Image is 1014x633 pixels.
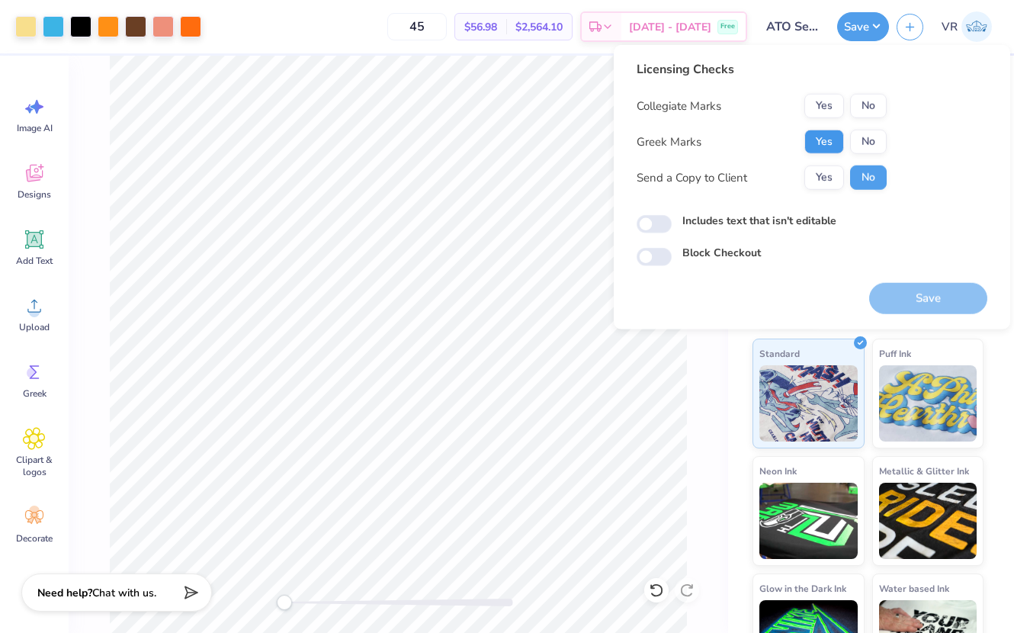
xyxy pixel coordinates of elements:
div: Greek Marks [637,133,701,151]
label: Includes text that isn't editable [682,213,836,229]
span: Upload [19,321,50,333]
button: Yes [804,94,844,118]
input: Untitled Design [755,11,829,42]
img: Standard [759,365,858,442]
img: Metallic & Glitter Ink [879,483,977,559]
span: Neon Ink [759,463,797,479]
span: Free [720,21,735,32]
div: Send a Copy to Client [637,169,747,187]
span: Metallic & Glitter Ink [879,463,969,479]
span: $2,564.10 [515,19,563,35]
span: Standard [759,345,800,361]
span: Glow in the Dark Ink [759,580,846,596]
strong: Need help? [37,586,92,600]
span: Decorate [16,532,53,545]
span: Water based Ink [879,580,949,596]
span: Image AI [17,122,53,134]
span: [DATE] - [DATE] [629,19,711,35]
button: Save [837,12,889,41]
label: Block Checkout [682,245,761,261]
img: Val Rhey Lodueta [961,11,992,42]
span: VR [942,18,958,36]
img: Neon Ink [759,483,858,559]
button: No [850,165,887,190]
span: Clipart & logos [9,454,59,478]
img: Puff Ink [879,365,977,442]
button: Yes [804,130,844,154]
div: Licensing Checks [637,60,887,79]
input: – – [387,13,447,40]
button: Yes [804,165,844,190]
div: Collegiate Marks [637,98,721,115]
button: No [850,130,887,154]
span: Chat with us. [92,586,156,600]
span: Add Text [16,255,53,267]
span: Puff Ink [879,345,911,361]
span: Designs [18,188,51,201]
span: $56.98 [464,19,497,35]
div: Accessibility label [277,595,292,610]
button: No [850,94,887,118]
span: Greek [23,387,47,400]
a: VR [935,11,999,42]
